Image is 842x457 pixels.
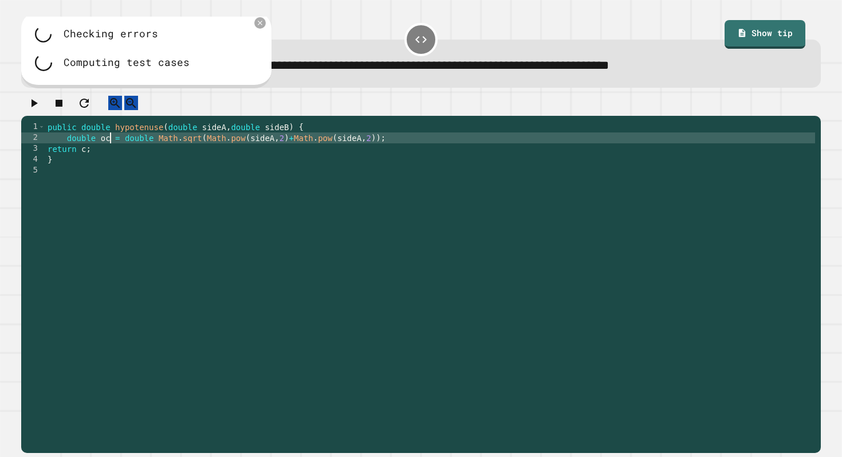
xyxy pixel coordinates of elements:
[38,122,45,132] span: Toggle code folding, rows 1 through 4
[725,20,805,49] a: Show tip
[21,143,45,154] div: 3
[21,165,45,176] div: 5
[64,26,158,41] div: Checking errors
[21,132,45,143] div: 2
[64,55,190,70] div: Computing test cases
[21,122,45,132] div: 1
[21,154,45,165] div: 4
